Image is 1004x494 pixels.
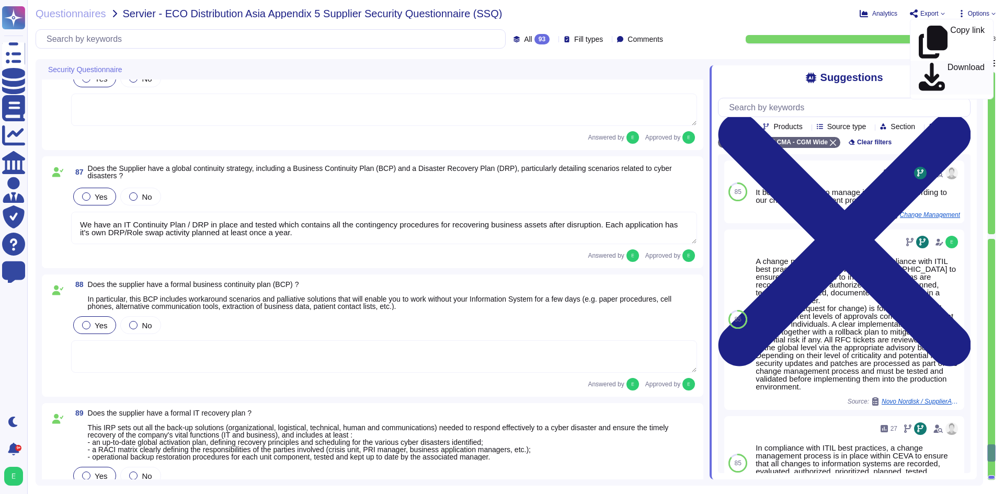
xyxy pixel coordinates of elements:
[734,460,741,466] span: 85
[948,63,985,93] p: Download
[123,8,503,19] span: Servier - ECO Distribution Asia Appendix 5 Supplier Security Questionnaire (SSQ)
[2,465,30,488] button: user
[682,378,695,390] img: user
[71,281,84,288] span: 88
[968,10,989,17] span: Options
[950,26,985,59] p: Copy link
[682,249,695,262] img: user
[626,249,639,262] img: user
[920,10,939,17] span: Export
[142,192,152,201] span: No
[626,378,639,390] img: user
[910,24,993,61] a: Copy link
[627,36,663,43] span: Comments
[588,134,624,141] span: Answered by
[36,8,106,19] span: Questionnaires
[95,321,107,330] span: Yes
[142,321,152,330] span: No
[891,426,897,432] span: 27
[645,252,680,259] span: Approved by
[734,316,741,323] span: 85
[945,422,958,435] img: user
[756,444,960,491] div: In compliance with ITIL best practices, a change management process is in place within CEVA to en...
[95,192,107,201] span: Yes
[4,467,23,486] img: user
[574,36,603,43] span: Fill types
[88,409,669,461] span: Does the supplier have a formal IT recovery plan ? This IRP sets out all the back-up solutions (o...
[910,61,993,95] a: Download
[588,252,624,259] span: Answered by
[534,34,550,44] div: 93
[88,164,672,180] span: Does the Supplier have a global continuity strategy, including a Business Continuity Plan (BCP) a...
[88,280,671,311] span: Does the supplier have a formal business continuity plan (BCP) ? In particular, this BCP includes...
[142,472,152,480] span: No
[734,189,741,195] span: 85
[945,236,958,248] img: user
[645,134,680,141] span: Approved by
[524,36,532,43] span: All
[724,98,970,117] input: Search by keywords
[682,131,695,144] img: user
[71,409,84,417] span: 89
[41,30,505,48] input: Search by keywords
[588,381,624,387] span: Answered by
[71,212,697,244] textarea: We have an IT Continuity Plan / DRP in place and tested which contains all the contingency proced...
[645,381,680,387] span: Approved by
[945,167,958,179] img: user
[15,445,21,451] div: 9+
[860,9,897,18] button: Analytics
[872,10,897,17] span: Analytics
[48,66,122,73] span: Security Questionnaire
[626,131,639,144] img: user
[71,168,84,176] span: 87
[95,472,107,480] span: Yes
